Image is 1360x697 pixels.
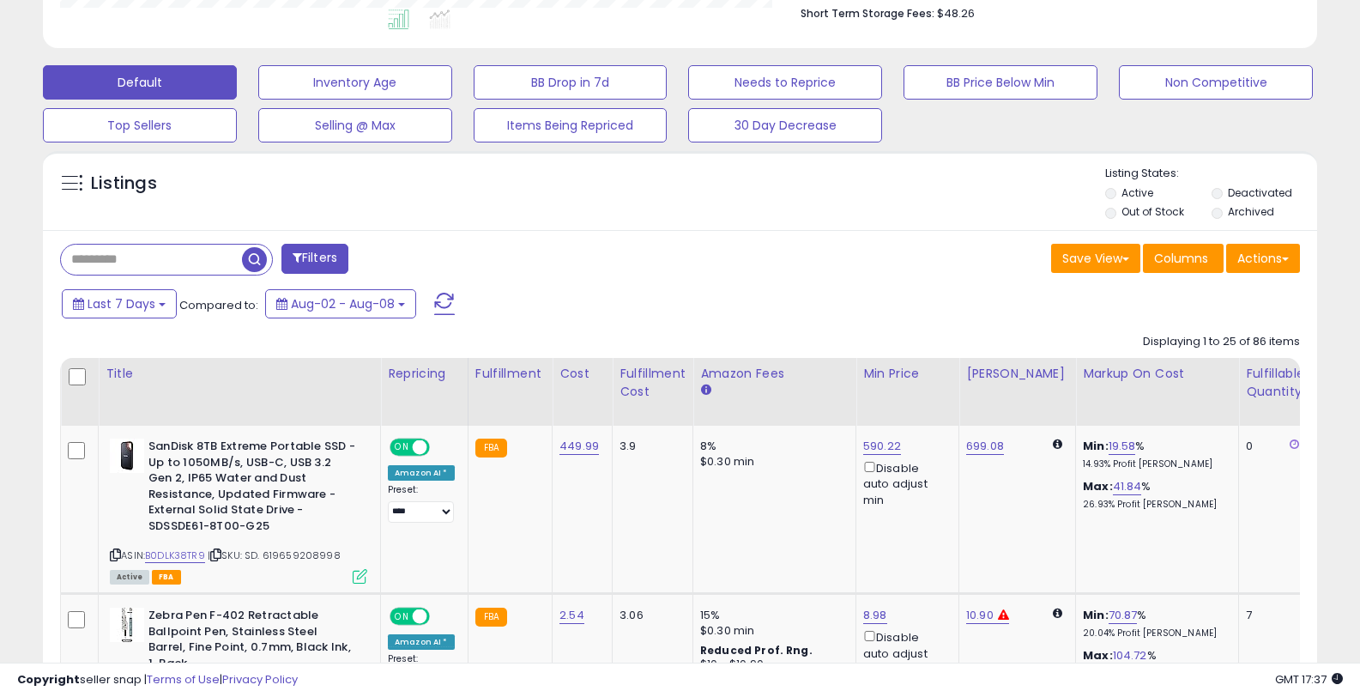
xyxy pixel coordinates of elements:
small: FBA [475,608,507,627]
b: Min: [1083,607,1109,623]
div: 3.9 [620,439,680,454]
a: 2.54 [559,607,584,624]
div: Fulfillment Cost [620,365,686,401]
div: Cost [559,365,605,383]
button: Filters [281,244,348,274]
button: Actions [1226,244,1300,273]
div: Fulfillment [475,365,545,383]
span: Last 7 Days [88,295,155,312]
span: | SKU: SD. 619659208998 [208,549,341,562]
label: Archived [1228,204,1274,219]
b: Min: [1083,438,1109,454]
div: Min Price [863,365,952,383]
div: Title [106,365,373,383]
div: $0.30 min [700,454,843,470]
button: Items Being Repriced [474,108,668,142]
button: Non Competitive [1119,65,1313,100]
div: $0.30 min [700,623,843,639]
img: 4183AIBZozL._SL40_.jpg [110,439,144,473]
label: Active [1121,185,1153,200]
span: Compared to: [179,297,258,313]
div: Amazon AI * [388,634,455,650]
div: Disable auto adjust min [863,627,946,677]
small: FBA [475,439,507,458]
a: 8.98 [863,607,887,624]
label: Deactivated [1228,185,1292,200]
img: 41OZq2KphDL._SL40_.jpg [110,608,144,642]
span: FBA [152,570,181,585]
span: OFF [427,440,455,455]
p: 14.93% Profit [PERSON_NAME] [1083,458,1225,470]
a: 70.87 [1109,607,1138,624]
h5: Listings [91,172,157,196]
div: 7 [1246,608,1299,623]
div: 15% [700,608,843,623]
div: Fulfillable Quantity [1246,365,1305,401]
button: BB Price Below Min [904,65,1097,100]
a: 10.90 [966,607,994,624]
div: 3.06 [620,608,680,623]
a: 449.99 [559,438,599,455]
b: Max: [1083,478,1113,494]
div: Amazon AI * [388,465,455,481]
p: 26.93% Profit [PERSON_NAME] [1083,499,1225,511]
label: Out of Stock [1121,204,1184,219]
div: Markup on Cost [1083,365,1231,383]
span: Columns [1154,250,1208,267]
div: 8% [700,439,843,454]
div: Disable auto adjust min [863,458,946,508]
a: 699.08 [966,438,1004,455]
p: Listing States: [1105,166,1317,182]
span: All listings currently available for purchase on Amazon [110,570,149,585]
button: Selling @ Max [258,108,452,142]
div: seller snap | | [17,672,298,688]
div: Preset: [388,484,455,523]
span: 2025-08-16 17:37 GMT [1275,671,1343,688]
button: Last 7 Days [62,289,177,318]
span: OFF [427,609,455,624]
a: B0DLK38TR9 [145,549,205,563]
b: Reduced Prof. Rng. [700,643,813,658]
button: Inventory Age [258,65,452,100]
div: % [1083,608,1225,639]
button: Default [43,65,237,100]
div: % [1083,439,1225,470]
strong: Copyright [17,671,80,688]
button: BB Drop in 7d [474,65,668,100]
div: Repricing [388,365,461,383]
div: [PERSON_NAME] [966,365,1068,383]
button: Save View [1051,244,1140,273]
small: Amazon Fees. [700,383,710,398]
b: Short Term Storage Fees: [801,6,934,21]
button: Aug-02 - Aug-08 [265,289,416,318]
a: 590.22 [863,438,901,455]
a: Terms of Use [147,671,220,688]
div: Amazon Fees [700,365,849,383]
span: $48.26 [937,5,975,21]
button: Columns [1143,244,1224,273]
span: ON [391,609,413,624]
b: Zebra Pen F-402 Retractable Ballpoint Pen, Stainless Steel Barrel, Fine Point, 0.7mm, Black Ink, ... [148,608,357,676]
button: Needs to Reprice [688,65,882,100]
a: 41.84 [1113,478,1142,495]
p: 20.04% Profit [PERSON_NAME] [1083,627,1225,639]
div: % [1083,479,1225,511]
span: ON [391,440,413,455]
th: The percentage added to the cost of goods (COGS) that forms the calculator for Min & Max prices. [1076,358,1239,426]
div: ASIN: [110,439,367,582]
span: Aug-02 - Aug-08 [291,295,395,312]
a: 19.58 [1109,438,1136,455]
button: 30 Day Decrease [688,108,882,142]
div: 0 [1246,439,1299,454]
button: Top Sellers [43,108,237,142]
div: Displaying 1 to 25 of 86 items [1143,334,1300,350]
a: Privacy Policy [222,671,298,688]
b: SanDisk 8TB Extreme Portable SSD - Up to 1050MB/s, USB-C, USB 3.2 Gen 2, IP65 Water and Dust Resi... [148,439,357,538]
